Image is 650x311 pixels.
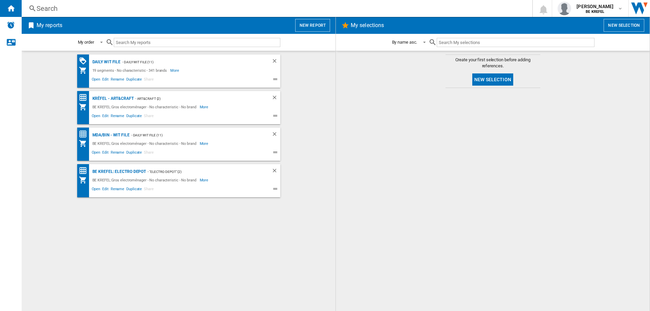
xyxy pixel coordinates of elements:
span: Open [91,186,102,194]
img: profile.jpg [558,2,571,15]
div: PROMOTIONS Matrix [79,57,91,65]
button: New report [295,19,330,32]
span: Share [143,186,155,194]
span: Duplicate [125,113,143,121]
div: My Assortment [79,139,91,148]
div: Daily WIT file [91,58,121,66]
span: Duplicate [125,149,143,157]
div: Price Matrix [79,166,91,175]
input: Search My selections [437,38,594,47]
div: Delete [272,131,280,139]
div: MDA/BIN - WIT file [91,131,130,139]
span: [PERSON_NAME] [577,3,613,10]
div: Price Matrix [79,130,91,138]
span: Rename [110,76,125,84]
span: More [200,176,210,184]
div: My order [78,40,94,45]
span: Edit [101,149,110,157]
span: Duplicate [125,186,143,194]
span: Open [91,76,102,84]
div: Search [37,4,515,13]
div: - Art&Craft (2) [134,94,258,103]
span: Edit [101,76,110,84]
h2: My selections [349,19,385,32]
span: Share [143,149,155,157]
span: Duplicate [125,76,143,84]
div: Delete [272,168,280,176]
b: BE KREFEL [586,9,604,14]
span: Edit [101,113,110,121]
span: Rename [110,149,125,157]
div: Delete [272,58,280,66]
div: My Assortment [79,103,91,111]
span: More [170,66,180,74]
div: My Assortment [79,66,91,74]
span: More [200,103,210,111]
div: BE KREFEL: Electro depot [91,168,146,176]
div: 19 segments - No characteristic - 341 brands [91,66,171,74]
img: alerts-logo.svg [7,21,15,29]
div: BE KREFEL:Gros electroménager - No characteristic - No brand [91,103,200,111]
div: - "Electro depot" (2) [146,168,258,176]
div: BE KREFEL:Gros electroménager - No characteristic - No brand [91,176,200,184]
div: Krëfel - Art&Craft [91,94,134,103]
input: Search My reports [114,38,280,47]
span: Open [91,149,102,157]
div: - Daily WIT file (11) [121,58,258,66]
span: Share [143,113,155,121]
div: Price Matrix [79,93,91,102]
button: New selection [604,19,644,32]
div: My Assortment [79,176,91,184]
button: New selection [472,73,513,86]
span: Open [91,113,102,121]
div: - Daily WIT file (11) [130,131,258,139]
div: By name asc. [392,40,417,45]
div: BE KREFEL:Gros electroménager - No characteristic - No brand [91,139,200,148]
span: Create your first selection before adding references. [446,57,540,69]
span: Rename [110,186,125,194]
span: Rename [110,113,125,121]
span: Edit [101,186,110,194]
div: Delete [272,94,280,103]
span: More [200,139,210,148]
span: Share [143,76,155,84]
h2: My reports [35,19,64,32]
